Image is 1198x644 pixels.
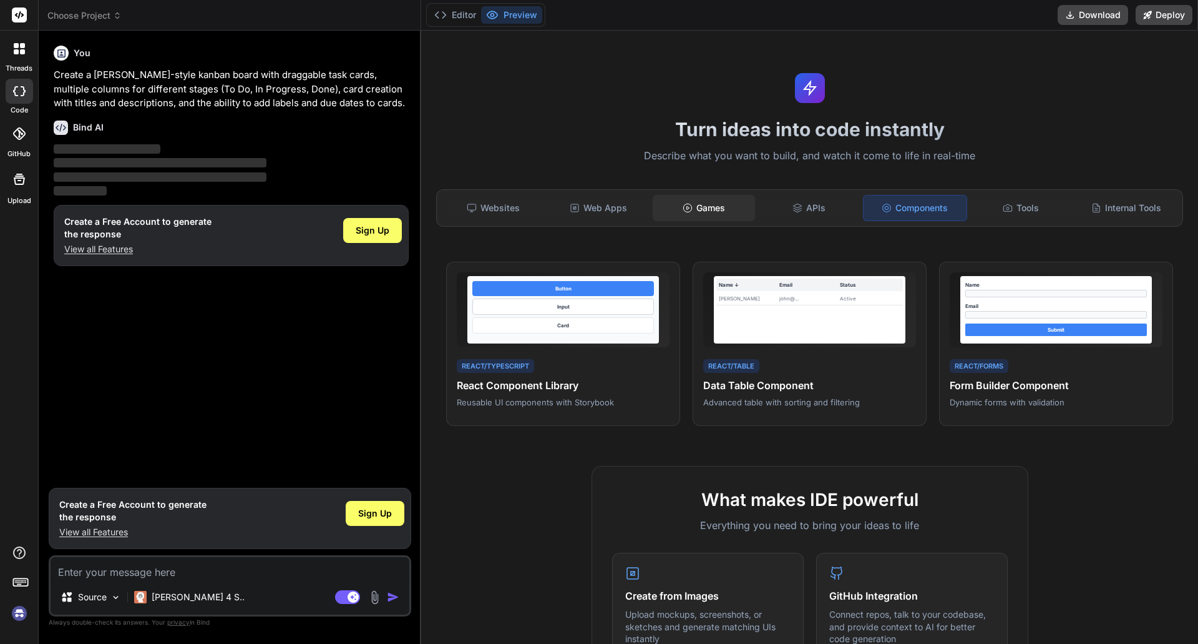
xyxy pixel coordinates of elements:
h4: Create from Images [625,588,791,603]
span: ‌ [54,186,107,196]
label: code [11,105,28,116]
span: ‌ [54,172,266,182]
span: Choose Project [47,9,122,22]
div: Name [965,281,1147,289]
p: Describe what you want to build, and watch it come to life in real-time [429,148,1191,164]
div: Websites [442,195,545,221]
span: Sign Up [358,507,392,520]
div: [PERSON_NAME] [719,295,779,302]
button: Deploy [1136,5,1192,25]
p: View all Features [59,526,207,538]
div: React/Table [703,359,759,374]
h4: GitHub Integration [829,588,995,603]
h6: You [74,47,90,59]
div: APIs [757,195,860,221]
p: Reusable UI components with Storybook [457,397,670,408]
p: View all Features [64,243,212,255]
button: Preview [481,6,542,24]
h2: What makes IDE powerful [612,487,1008,513]
div: Button [472,281,654,296]
div: Name ↓ [719,281,779,289]
h1: Turn ideas into code instantly [429,118,1191,141]
h1: Create a Free Account to generate the response [59,498,207,523]
div: Submit [965,324,1147,336]
div: Games [653,195,756,221]
h6: Bind AI [73,121,104,134]
p: Create a [PERSON_NAME]-style kanban board with draggable task cards, multiple columns for differe... [54,68,409,111]
span: Sign Up [356,224,389,237]
img: Pick Models [110,592,121,603]
div: Status [840,281,900,289]
p: [PERSON_NAME] 4 S.. [152,591,245,603]
img: attachment [368,590,382,605]
div: Input [472,299,654,315]
span: ‌ [54,158,266,167]
div: Email [965,302,1147,310]
h1: Create a Free Account to generate the response [64,215,212,240]
img: icon [387,591,399,603]
p: Always double-check its answers. Your in Bind [49,617,411,628]
div: Active [840,295,900,302]
p: Everything you need to bring your ideas to life [612,518,1008,533]
p: Source [78,591,107,603]
img: Claude 4 Sonnet [134,591,147,603]
div: Internal Tools [1074,195,1177,221]
span: ‌ [54,144,160,154]
h4: Form Builder Component [950,378,1162,393]
div: Tools [970,195,1073,221]
h4: Data Table Component [703,378,916,393]
label: Upload [7,196,31,206]
div: Card [472,317,654,334]
button: Editor [429,6,481,24]
h4: React Component Library [457,378,670,393]
p: Dynamic forms with validation [950,397,1162,408]
img: signin [9,603,30,624]
div: john@... [779,295,840,302]
label: GitHub [7,149,31,159]
span: privacy [167,618,190,626]
p: Advanced table with sorting and filtering [703,397,916,408]
div: Email [779,281,840,289]
label: threads [6,63,32,74]
div: React/Forms [950,359,1008,374]
div: Components [863,195,967,221]
button: Download [1058,5,1128,25]
div: React/TypeScript [457,359,534,374]
div: Web Apps [547,195,650,221]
